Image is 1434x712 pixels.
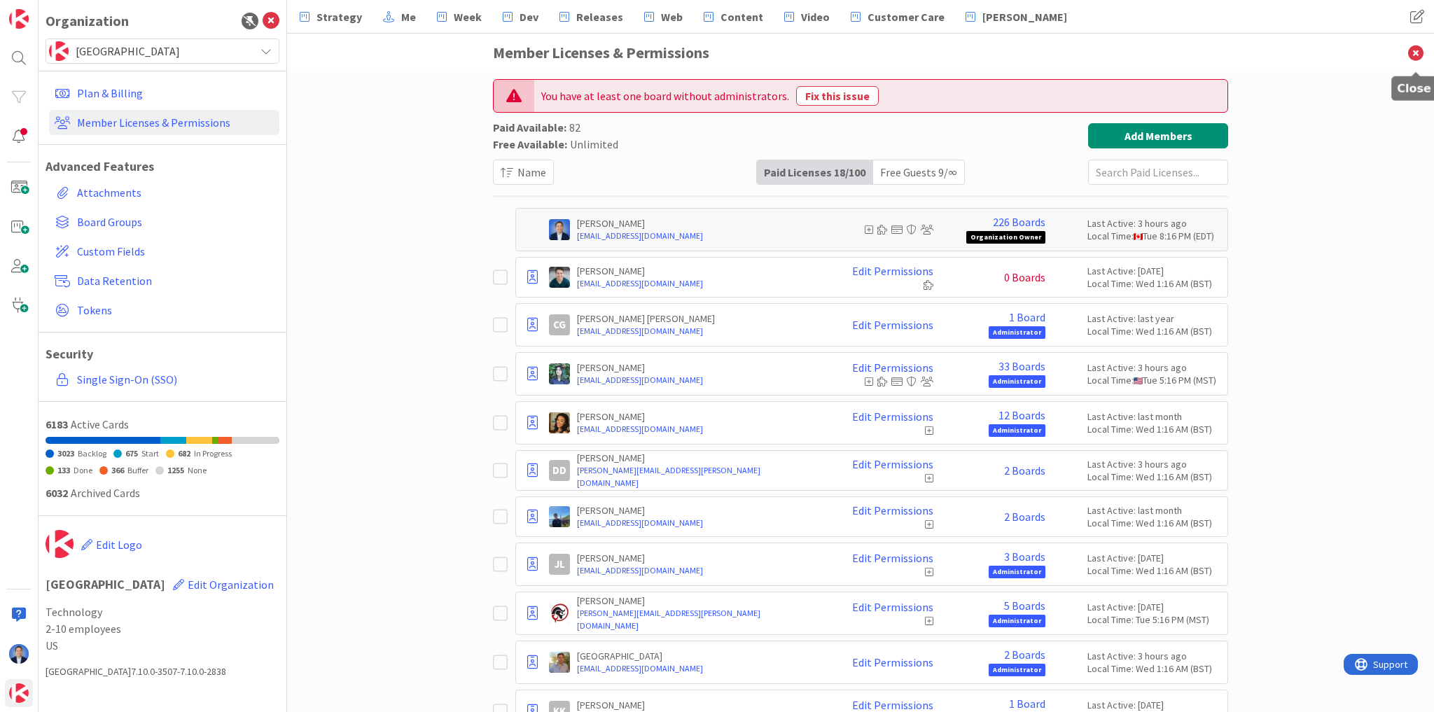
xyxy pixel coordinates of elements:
img: us.png [1134,377,1143,384]
img: GS [549,506,570,527]
a: [EMAIL_ADDRESS][DOMAIN_NAME] [577,230,821,242]
div: Free Guests 9 / ∞ [873,160,964,184]
a: [EMAIL_ADDRESS][DOMAIN_NAME] [577,662,821,675]
p: [PERSON_NAME] [577,410,821,423]
span: None [188,465,207,475]
div: Local Time: Wed 1:16 AM (BST) [1087,277,1220,290]
a: Me [375,4,424,29]
a: 12 Boards [998,409,1045,421]
a: Edit Permissions [852,552,933,564]
div: Local Time: Wed 1:16 AM (BST) [1087,564,1220,577]
span: US [46,637,279,654]
div: Last Active: [DATE] [1087,265,1220,277]
span: Data Retention [77,272,274,289]
span: 82 [569,120,580,134]
div: Local Time: Wed 1:16 AM (BST) [1087,517,1220,529]
a: Edit Permissions [852,361,933,374]
a: Edit Permissions [852,410,933,423]
a: 3 Boards [1004,550,1045,563]
span: Backlog [78,448,106,459]
span: Me [401,8,416,25]
div: JL [549,554,570,575]
a: [EMAIL_ADDRESS][DOMAIN_NAME] [577,517,821,529]
div: Local Time: Wed 1:16 AM (BST) [1087,470,1220,483]
img: KZ [549,652,570,673]
span: Administrator [989,664,1045,676]
h5: Close [1397,82,1431,95]
a: Customer Care [842,4,953,29]
span: Unlimited [570,137,618,151]
span: 2-10 employees [46,620,279,637]
img: ca.png [1134,233,1143,240]
a: Custom Fields [49,239,279,264]
span: Name [517,164,546,181]
span: Edit Logo [96,538,142,552]
a: Member Licenses & Permissions [49,110,279,135]
a: 1 Board [1009,311,1045,323]
span: 6183 [46,417,68,431]
a: [PERSON_NAME][EMAIL_ADDRESS][PERSON_NAME][DOMAIN_NAME] [577,464,821,489]
p: [PERSON_NAME] [577,699,821,711]
div: Last Active: 3 hours ago [1087,361,1220,374]
div: Last Active: 3 hours ago [1087,458,1220,470]
p: [GEOGRAPHIC_DATA] [577,650,821,662]
a: Week [429,4,490,29]
div: CG [549,314,570,335]
p: [PERSON_NAME] [577,552,821,564]
div: Last Active: [DATE] [1087,601,1220,613]
a: 5 Boards [1004,599,1045,612]
a: Edit Permissions [852,265,933,277]
span: Paid Available: [493,120,566,134]
button: Add Members [1088,123,1228,148]
span: Content [721,8,763,25]
span: Releases [576,8,623,25]
span: Video [801,8,830,25]
div: Last Active: [DATE] [1087,552,1220,564]
a: 2 Boards [1004,464,1045,477]
span: Administrator [989,424,1045,437]
span: Administrator [989,566,1045,578]
a: Web [636,4,691,29]
img: avatar [46,530,74,558]
span: 133 [57,465,70,475]
a: Edit Permissions [852,504,933,517]
div: Local Time: Tue 8:16 PM (EDT) [1087,230,1220,242]
span: 675 [125,448,138,459]
span: Start [141,448,159,459]
a: [PERSON_NAME] [957,4,1075,29]
h1: [GEOGRAPHIC_DATA] [46,570,279,599]
a: Tokens [49,298,279,323]
img: avatar [49,41,69,61]
a: [EMAIL_ADDRESS][DOMAIN_NAME] [577,277,821,290]
div: Local Time: Wed 1:16 AM (BST) [1087,423,1220,435]
h1: Advanced Features [46,159,279,174]
span: Administrator [989,326,1045,339]
span: 6032 [46,486,68,500]
span: Free Available: [493,137,567,151]
div: Local Time: Tue 5:16 PM (MST) [1087,613,1220,626]
div: Local Time: Tue 5:16 PM (MST) [1087,374,1220,386]
a: Edit Permissions [852,458,933,470]
span: Tokens [77,302,274,319]
span: Administrator [989,375,1045,388]
a: 2 Boards [1004,510,1045,523]
img: DP [9,644,29,664]
img: CR [549,363,570,384]
h1: Security [46,347,279,362]
a: Edit Permissions [852,601,933,613]
a: Attachments [49,180,279,205]
span: Organization Owner [966,231,1045,244]
a: Releases [551,4,632,29]
span: Customer Care [868,8,945,25]
span: Dev [520,8,538,25]
span: 1255 [167,465,184,475]
a: [EMAIL_ADDRESS][DOMAIN_NAME] [577,423,821,435]
span: Administrator [989,615,1045,627]
img: DP [549,219,570,240]
a: 226 Boards [993,216,1045,228]
a: [PERSON_NAME][EMAIL_ADDRESS][PERSON_NAME][DOMAIN_NAME] [577,607,821,632]
img: JT [549,603,570,624]
p: [PERSON_NAME] [577,361,821,374]
a: Data Retention [49,268,279,293]
a: Video [776,4,838,29]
